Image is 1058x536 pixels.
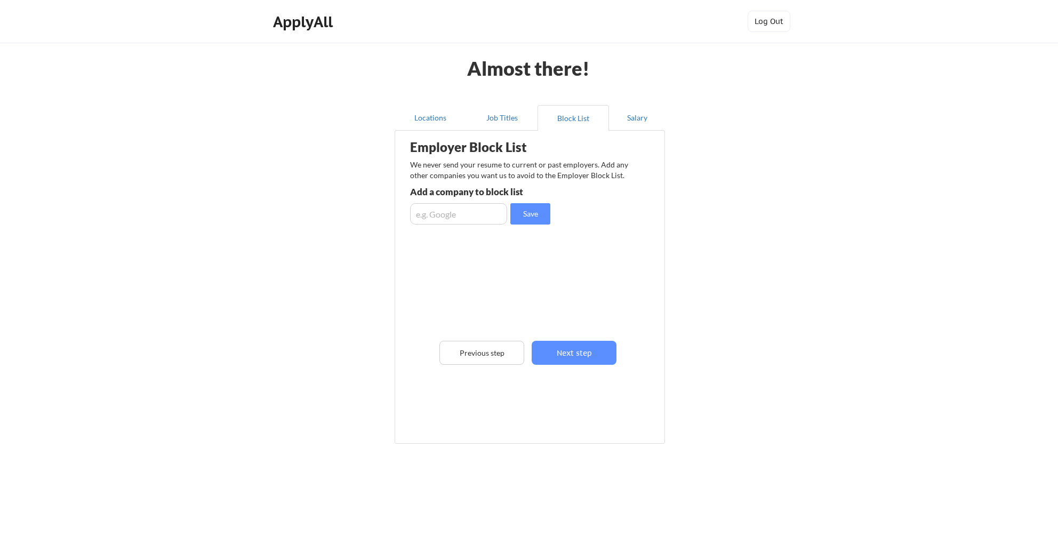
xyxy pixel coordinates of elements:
[410,203,507,225] input: e.g. Google
[395,105,466,131] button: Locations
[532,341,616,365] button: Next step
[439,341,524,365] button: Previous step
[273,13,336,31] div: ApplyAll
[748,11,790,32] button: Log Out
[410,141,578,154] div: Employer Block List
[609,105,665,131] button: Salary
[410,159,635,180] div: We never send your resume to current or past employers. Add any other companies you want us to av...
[510,203,550,225] button: Save
[466,105,538,131] button: Job Titles
[410,187,566,196] div: Add a company to block list
[454,59,603,78] div: Almost there!
[538,105,609,131] button: Block List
